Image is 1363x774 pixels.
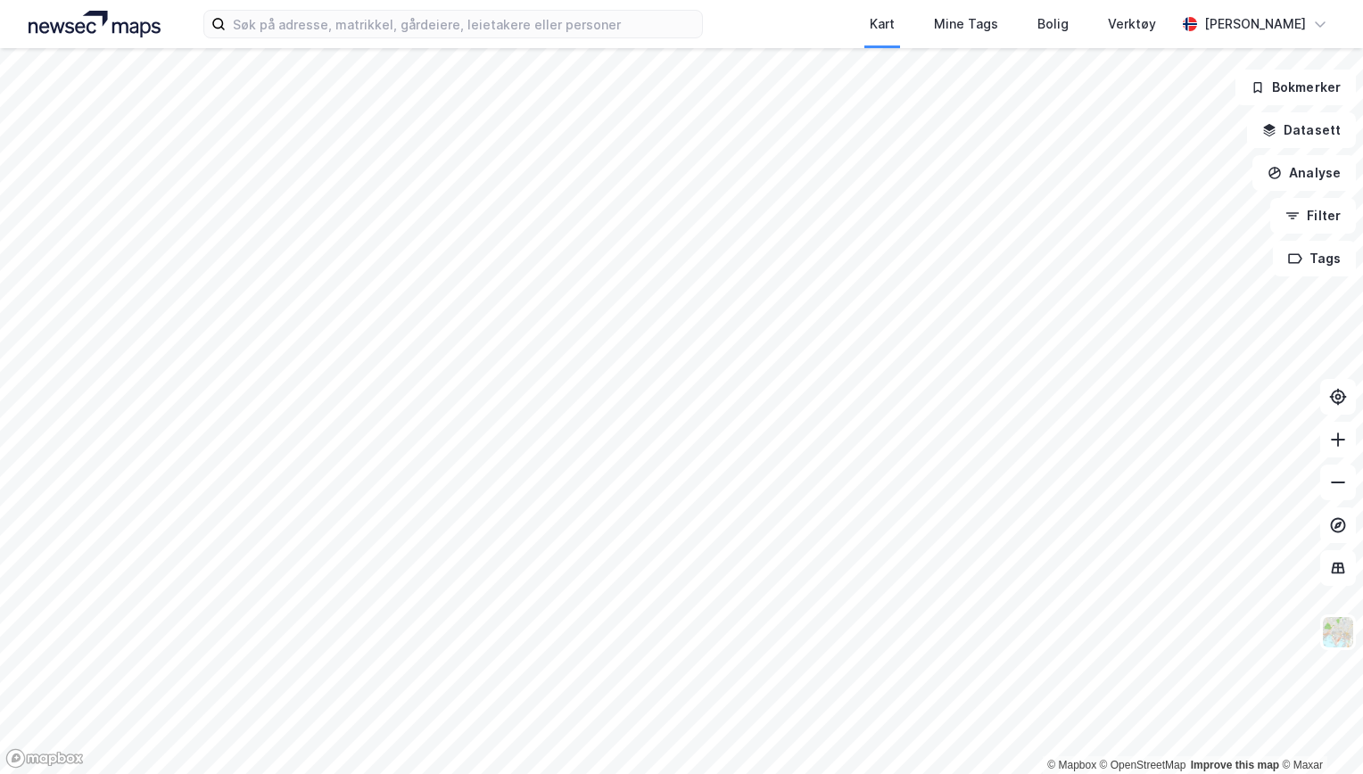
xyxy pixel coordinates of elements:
a: OpenStreetMap [1100,759,1186,771]
div: Mine Tags [934,13,998,35]
div: Kontrollprogram for chat [1274,688,1363,774]
button: Analyse [1252,155,1356,191]
div: Verktøy [1108,13,1156,35]
input: Søk på adresse, matrikkel, gårdeiere, leietakere eller personer [226,11,702,37]
div: Bolig [1037,13,1069,35]
a: Improve this map [1191,759,1279,771]
img: Z [1321,615,1355,649]
iframe: Chat Widget [1274,688,1363,774]
button: Filter [1270,198,1356,234]
a: Mapbox [1047,759,1096,771]
button: Tags [1273,241,1356,276]
div: [PERSON_NAME] [1204,13,1306,35]
img: logo.a4113a55bc3d86da70a041830d287a7e.svg [29,11,161,37]
button: Bokmerker [1235,70,1356,105]
div: Kart [870,13,895,35]
button: Datasett [1247,112,1356,148]
a: Mapbox homepage [5,748,84,769]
